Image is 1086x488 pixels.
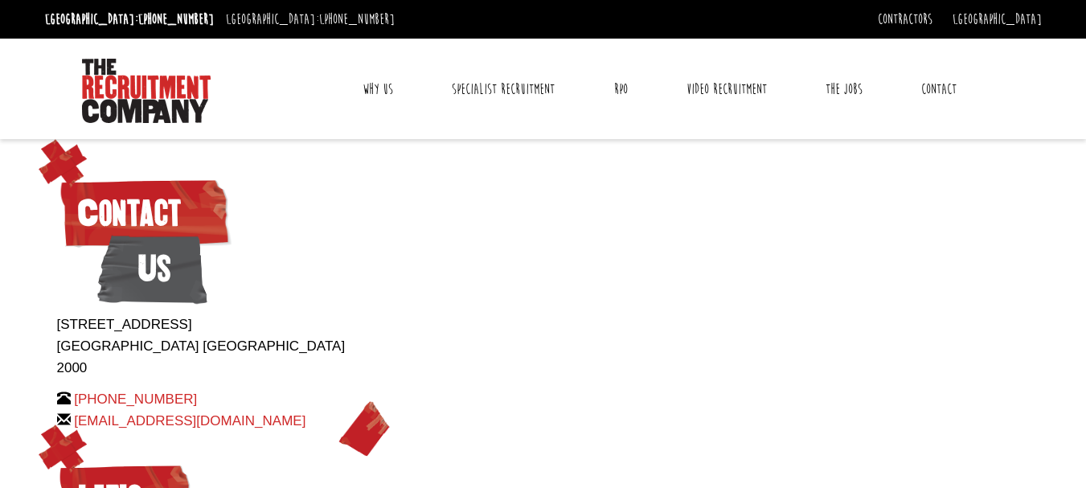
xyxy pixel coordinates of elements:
[74,413,305,429] a: [EMAIL_ADDRESS][DOMAIN_NAME]
[82,59,211,123] img: The Recruitment Company
[97,228,207,309] span: Us
[674,69,779,109] a: Video Recruitment
[138,10,214,28] a: [PHONE_NUMBER]
[319,10,395,28] a: [PHONE_NUMBER]
[953,10,1042,28] a: [GEOGRAPHIC_DATA]
[602,69,640,109] a: RPO
[57,173,232,253] span: Contact
[74,392,197,407] a: [PHONE_NUMBER]
[909,69,969,109] a: Contact
[813,69,875,109] a: The Jobs
[222,6,399,32] li: [GEOGRAPHIC_DATA]:
[41,6,218,32] li: [GEOGRAPHIC_DATA]:
[57,314,365,379] p: [STREET_ADDRESS] [GEOGRAPHIC_DATA] [GEOGRAPHIC_DATA] 2000
[350,69,405,109] a: Why Us
[440,69,567,109] a: Specialist Recruitment
[878,10,932,28] a: Contractors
